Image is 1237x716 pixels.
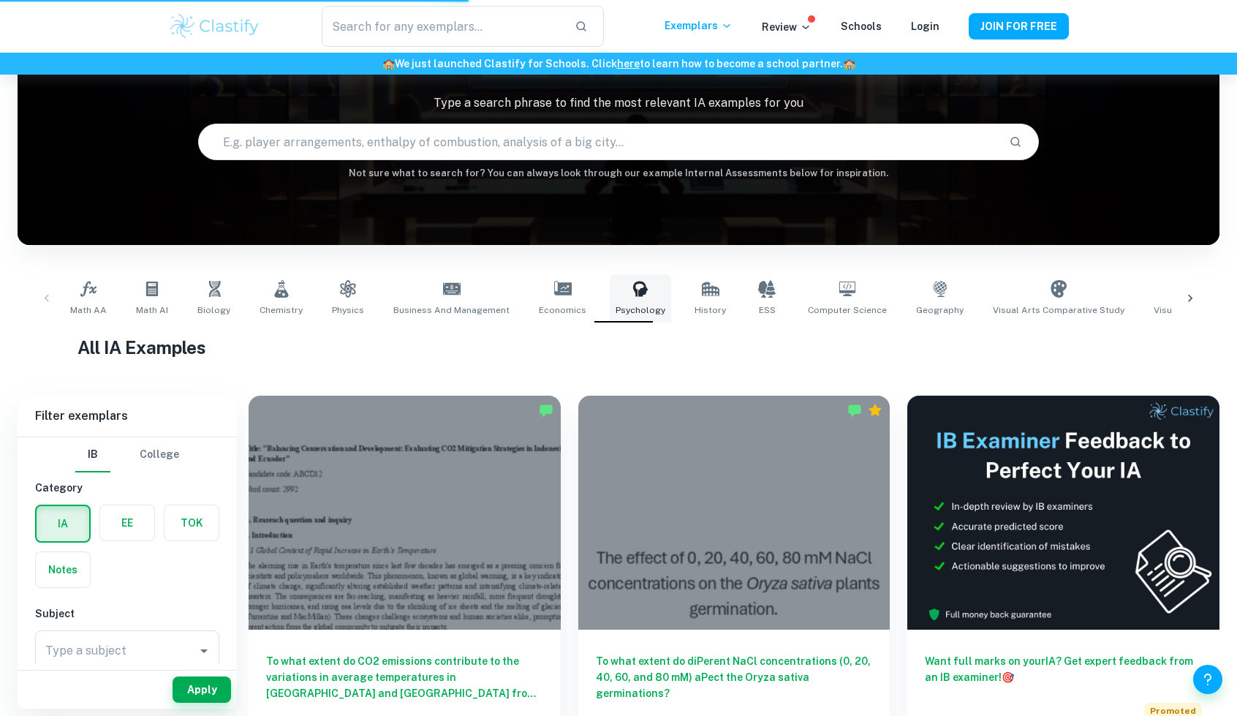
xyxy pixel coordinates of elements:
input: E.g. player arrangements, enthalpy of combustion, analysis of a big city... [199,121,998,162]
img: Thumbnail [907,396,1219,630]
button: Apply [173,677,231,703]
h6: Subject [35,606,219,622]
img: Marked [847,403,862,418]
h6: Want full marks on your IA ? Get expert feedback from an IB examiner! [925,653,1202,685]
span: Computer Science [808,304,887,317]
span: 🎯 [1002,671,1014,683]
button: Help and Feedback [1193,665,1222,694]
span: 🏫 [843,58,855,69]
span: Business and Management [393,304,510,317]
button: IB [75,437,110,472]
button: TOK [164,505,219,540]
span: Biology [197,304,230,317]
h6: Filter exemplars [18,396,237,437]
p: Exemplars [665,18,733,34]
div: Filter type choice [75,437,179,472]
div: Premium [868,403,882,418]
a: Login [911,20,939,32]
span: Math AA [70,304,107,317]
button: Open [194,641,214,661]
span: Math AI [136,304,168,317]
button: JOIN FOR FREE [969,13,1069,39]
h6: Category [35,480,219,496]
h1: All IA Examples [77,334,1160,361]
h6: Not sure what to search for? You can always look through our example Internal Assessments below f... [18,166,1219,181]
a: here [617,58,640,69]
button: IA [37,506,89,541]
a: Schools [841,20,882,32]
img: Clastify logo [168,12,261,41]
p: Review [762,19,812,35]
span: ESS [759,304,776,317]
h6: To what extent do diPerent NaCl concentrations (0, 20, 40, 60, and 80 mM) aPect the Oryza sativa ... [596,653,873,701]
img: Marked [539,403,553,418]
span: Chemistry [260,304,303,317]
h6: We just launched Clastify for Schools. Click to learn how to become a school partner. [3,56,1234,72]
span: Psychology [616,304,665,317]
span: Economics [539,304,586,317]
span: Physics [332,304,364,317]
button: Search [1003,129,1028,154]
button: Notes [36,552,90,587]
span: History [695,304,726,317]
button: EE [100,505,154,540]
span: 🏫 [382,58,395,69]
h6: To what extent do CO2 emissions contribute to the variations in average temperatures in [GEOGRAPH... [266,653,543,701]
input: Search for any exemplars... [322,6,563,47]
span: Visual Arts Comparative Study [993,304,1124,317]
span: Geography [916,304,964,317]
p: Type a search phrase to find the most relevant IA examples for you [18,94,1219,112]
button: College [140,437,179,472]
